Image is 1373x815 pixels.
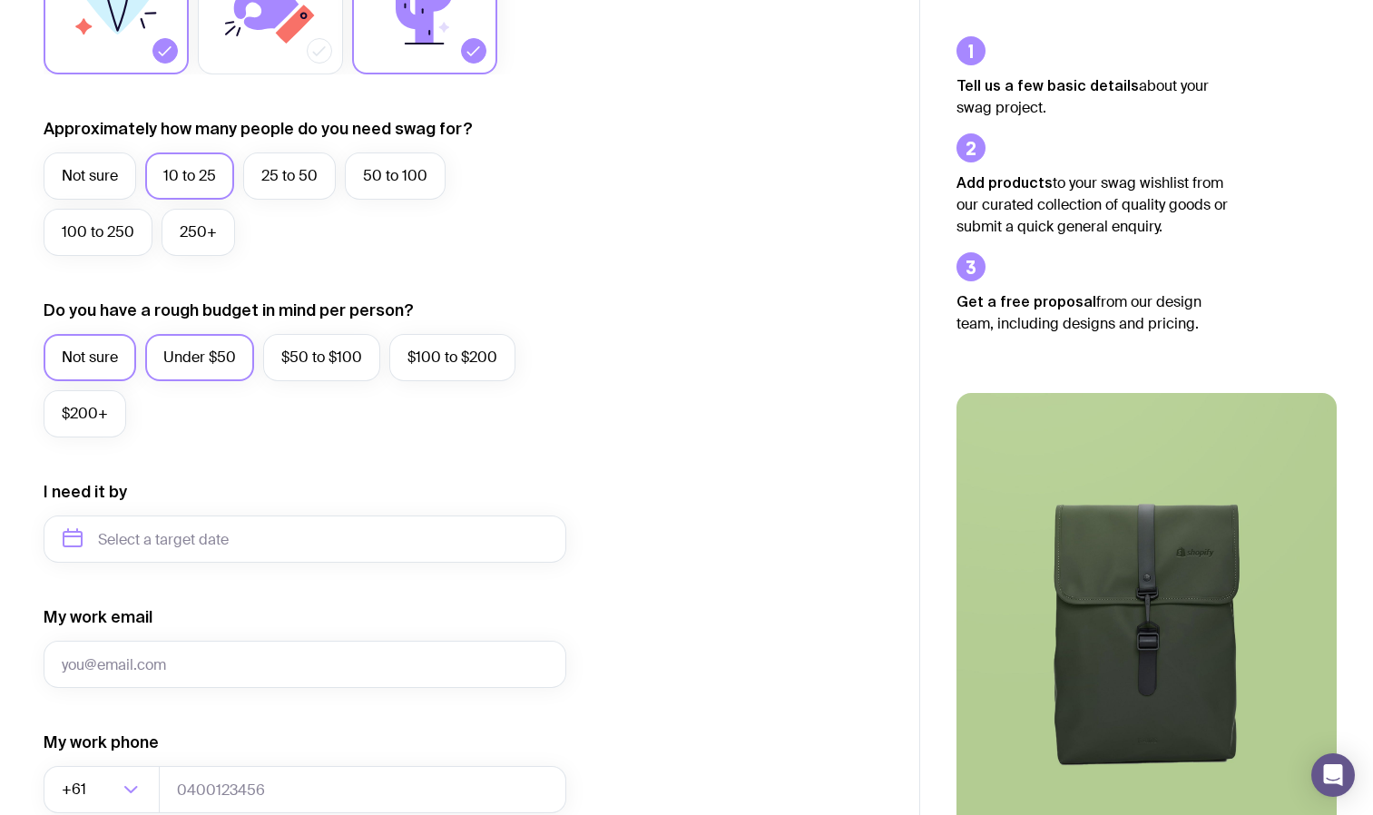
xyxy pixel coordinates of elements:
label: 10 to 25 [145,152,234,200]
label: $100 to $200 [389,334,515,381]
label: I need it by [44,481,127,503]
p: about your swag project. [956,74,1229,119]
label: $50 to $100 [263,334,380,381]
div: Search for option [44,766,160,813]
label: 100 to 250 [44,209,152,256]
span: +61 [62,766,90,813]
div: Open Intercom Messenger [1311,753,1355,797]
strong: Tell us a few basic details [956,77,1139,93]
label: 50 to 100 [345,152,446,200]
strong: Get a free proposal [956,293,1096,309]
label: Do you have a rough budget in mind per person? [44,299,414,321]
label: Not sure [44,334,136,381]
label: $200+ [44,390,126,437]
label: My work email [44,606,152,628]
label: My work phone [44,732,159,753]
label: Not sure [44,152,136,200]
label: 250+ [162,209,235,256]
label: Approximately how many people do you need swag for? [44,118,473,140]
strong: Add products [956,174,1053,191]
input: 0400123456 [159,766,566,813]
label: 25 to 50 [243,152,336,200]
input: Select a target date [44,516,566,563]
p: from our design team, including designs and pricing. [956,290,1229,335]
input: Search for option [90,766,118,813]
label: Under $50 [145,334,254,381]
input: you@email.com [44,641,566,688]
p: to your swag wishlist from our curated collection of quality goods or submit a quick general enqu... [956,172,1229,238]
